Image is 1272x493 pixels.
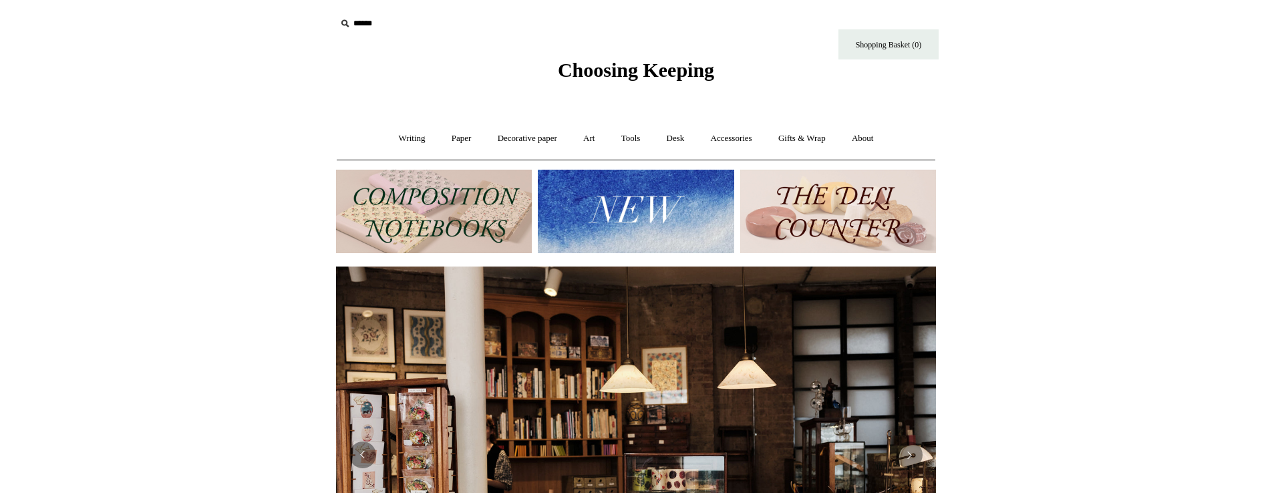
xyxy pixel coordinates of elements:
a: Tools [609,121,653,156]
a: Shopping Basket (0) [838,29,939,59]
button: Previous [349,442,376,468]
a: Art [571,121,607,156]
img: The Deli Counter [740,170,936,253]
span: Choosing Keeping [558,59,714,81]
img: New.jpg__PID:f73bdf93-380a-4a35-bcfe-7823039498e1 [538,170,734,253]
a: Choosing Keeping [558,69,714,79]
a: Paper [440,121,484,156]
a: Accessories [699,121,764,156]
a: Decorative paper [486,121,569,156]
img: 202302 Composition ledgers.jpg__PID:69722ee6-fa44-49dd-a067-31375e5d54ec [336,170,532,253]
a: Gifts & Wrap [766,121,838,156]
button: Next [896,442,923,468]
a: Desk [655,121,697,156]
a: Writing [387,121,438,156]
a: About [840,121,886,156]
